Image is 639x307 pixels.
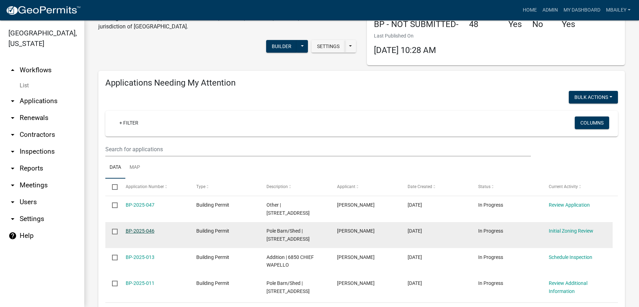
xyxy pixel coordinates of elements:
span: Susan Dudley [337,254,375,260]
span: Larry Snakenberg [337,228,375,234]
span: Pole Barn/Shed | 3951 MONROE WAPELLO [266,280,310,294]
a: BP-2025-047 [126,202,154,208]
span: [DATE] 10:28 AM [374,45,436,55]
i: arrow_drop_down [8,114,17,122]
datatable-header-cell: Applicant [330,179,401,195]
span: Current Activity [549,184,578,189]
datatable-header-cell: Select [105,179,119,195]
a: BP-2025-011 [126,280,154,286]
span: Ryanne Prochnow [337,202,375,208]
a: Data [105,156,125,179]
span: Addition | 6850 CHIEF WAPELLO [266,254,314,268]
span: In Progress [478,228,503,234]
i: arrow_drop_up [8,66,17,74]
span: In Progress [478,254,503,260]
a: My Dashboard [561,4,603,17]
span: Other | 8339 110 AVE [266,202,310,216]
a: Review Additional Information [549,280,587,294]
a: BP-2025-013 [126,254,154,260]
span: 04/14/2025 [408,254,422,260]
i: help [8,232,17,240]
span: Pole Barn/Shed | 16742 BLACKHAWK RD [266,228,310,242]
span: Building Permit [196,280,229,286]
span: Description [266,184,288,189]
button: Bulk Actions [569,91,618,104]
span: 04/10/2025 [408,280,422,286]
span: In Progress [478,280,503,286]
span: Type [196,184,205,189]
a: Schedule Inspection [549,254,592,260]
h4: BP - NOT SUBMITTED- [374,19,459,29]
p: Building Permit online application for new builds, additions, alterations, remodels, etc. within ... [98,14,356,31]
a: Admin [540,4,561,17]
i: arrow_drop_down [8,198,17,206]
p: Last Published On [374,32,436,40]
span: Date Created [408,184,432,189]
datatable-header-cell: Type [189,179,260,195]
h4: No [532,19,551,29]
span: Status [478,184,490,189]
span: Building Permit [196,254,229,260]
button: Settings [311,40,345,53]
span: Building Permit [196,228,229,234]
i: arrow_drop_down [8,215,17,223]
a: Initial Zoning Review [549,228,593,234]
a: Home [520,4,540,17]
datatable-header-cell: Current Activity [542,179,613,195]
a: Map [125,156,144,179]
h4: Yes [508,19,522,29]
i: arrow_drop_down [8,97,17,105]
span: In Progress [478,202,503,208]
span: 08/11/2025 [408,202,422,208]
span: Applicant [337,184,355,189]
button: Columns [575,116,609,129]
span: Building Permit [196,202,229,208]
i: arrow_drop_down [8,164,17,173]
datatable-header-cell: Status [472,179,542,195]
datatable-header-cell: Description [260,179,330,195]
i: arrow_drop_down [8,181,17,189]
datatable-header-cell: Application Number [119,179,189,195]
a: BP-2025-046 [126,228,154,234]
h4: 48 [469,19,498,29]
a: + Filter [114,116,144,129]
datatable-header-cell: Date Created [401,179,472,195]
h4: Yes [562,19,579,29]
i: arrow_drop_down [8,147,17,156]
a: mbailey [603,4,633,17]
span: Richard Atwell [337,280,375,286]
span: 08/08/2025 [408,228,422,234]
h4: Applications Needing My Attention [105,78,618,88]
span: Application Number [126,184,164,189]
button: Builder [266,40,297,53]
a: Review Application [549,202,590,208]
i: arrow_drop_down [8,131,17,139]
input: Search for applications [105,142,531,156]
